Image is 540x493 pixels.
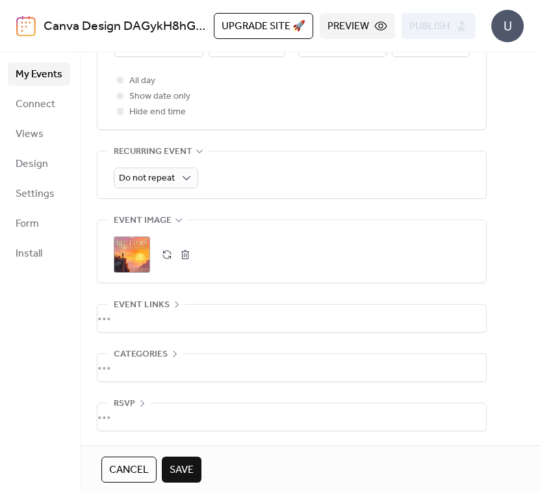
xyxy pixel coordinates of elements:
[119,170,175,187] span: Do not repeat
[8,92,70,116] a: Connect
[16,157,48,172] span: Design
[114,396,135,412] span: RSVP
[129,73,155,89] span: All day
[8,182,70,205] a: Settings
[97,403,486,431] div: •••
[109,462,149,478] span: Cancel
[8,62,70,86] a: My Events
[328,19,369,34] span: Preview
[16,16,36,36] img: logo
[44,14,213,39] a: Canva Design DAGykH8hGQE
[16,67,62,82] span: My Events
[16,186,55,202] span: Settings
[162,457,201,483] button: Save
[101,457,157,483] button: Cancel
[214,13,313,39] button: Upgrade site 🚀
[8,152,70,175] a: Design
[114,297,170,313] span: Event links
[8,242,70,265] a: Install
[16,127,44,142] span: Views
[222,19,305,34] span: Upgrade site 🚀
[16,216,39,232] span: Form
[114,144,192,160] span: Recurring event
[491,10,524,42] div: U
[97,354,486,381] div: •••
[129,105,186,120] span: Hide end time
[129,89,190,105] span: Show date only
[16,97,55,112] span: Connect
[8,212,70,235] a: Form
[97,305,486,332] div: •••
[170,462,194,478] span: Save
[8,122,70,145] a: Views
[16,246,42,262] span: Install
[114,347,168,362] span: Categories
[320,13,395,39] button: Preview
[114,236,150,273] div: ;
[114,213,172,229] span: Event image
